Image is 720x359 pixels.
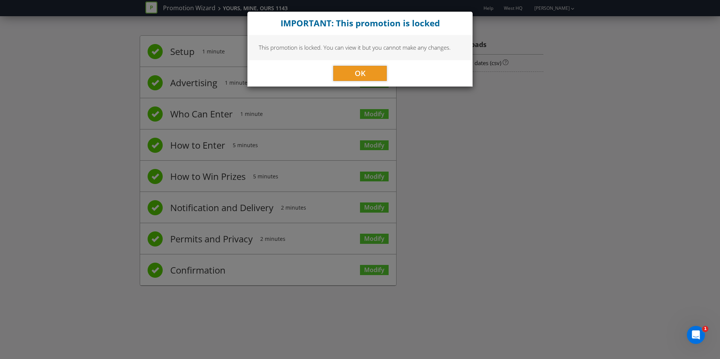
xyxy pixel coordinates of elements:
[355,68,366,78] span: OK
[333,66,387,81] button: OK
[702,326,708,332] span: 1
[247,35,473,60] div: This promotion is locked. You can view it but you cannot make any changes.
[281,17,440,29] strong: IMPORTANT: This promotion is locked
[687,326,705,344] iframe: Intercom live chat
[247,12,473,35] div: Close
